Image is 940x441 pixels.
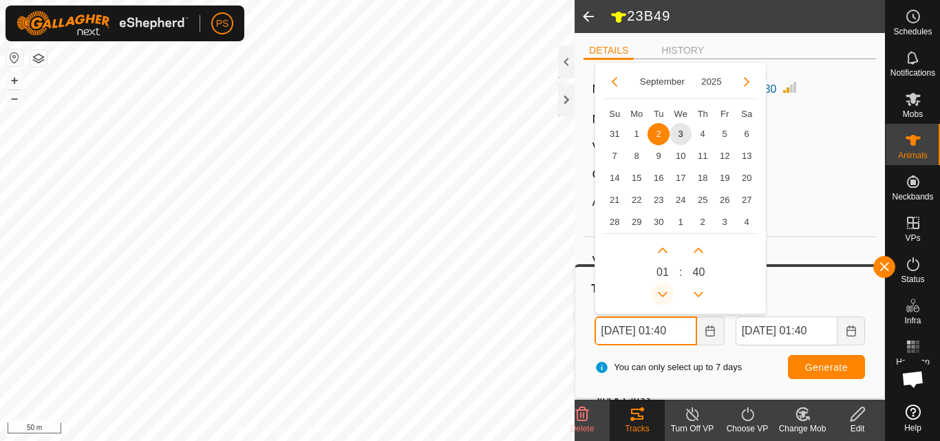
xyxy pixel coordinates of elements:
[890,69,935,77] span: Notifications
[682,166,873,183] div: -
[592,114,614,125] label: Mob
[698,109,708,119] span: Th
[805,362,848,373] span: Generate
[714,145,736,167] span: 12
[626,123,648,145] span: 1
[610,422,665,435] div: Tracks
[648,145,670,167] span: 9
[893,28,932,36] span: Schedules
[592,141,607,153] label: VP
[830,422,885,435] div: Edit
[692,167,714,189] span: 18
[626,211,648,233] td: 29
[609,109,620,119] span: Su
[216,17,229,31] span: PS
[736,303,865,316] label: To
[592,252,684,270] label: VID
[603,189,626,211] td: 21
[670,167,692,189] td: 17
[736,123,758,145] span: 6
[788,355,865,379] button: Generate
[603,123,626,145] td: 31
[692,211,714,233] td: 2
[687,283,709,305] p-button: Previous Minute
[687,239,709,261] p-button: Next Minute
[652,283,674,305] p-button: Previous Hour
[670,123,692,145] span: 3
[674,109,687,119] span: We
[665,422,720,435] div: Turn Off VP
[595,361,742,374] span: You can only select up to 7 days
[736,167,758,189] td: 20
[626,167,648,189] td: 15
[626,145,648,167] td: 8
[589,281,870,297] div: Tracks
[696,74,727,89] button: Choose Year
[782,79,798,96] img: Signal strength
[692,123,714,145] td: 4
[603,71,626,93] button: Previous Month
[720,422,775,435] div: Choose VP
[603,167,626,189] td: 14
[892,193,933,201] span: Neckbands
[652,239,674,261] p-button: Next Hour
[904,316,921,325] span: Infra
[610,8,885,25] h2: 23B49
[634,74,690,89] button: Choose Month
[670,211,692,233] span: 1
[648,189,670,211] td: 23
[697,316,725,345] button: Choose Date
[775,422,830,435] div: Change Mob
[714,123,736,145] td: 5
[648,211,670,233] td: 30
[736,211,758,233] td: 4
[736,145,758,167] span: 13
[893,358,934,400] a: Open chat
[648,167,670,189] td: 16
[603,145,626,167] td: 7
[720,109,729,119] span: Fr
[626,189,648,211] td: 22
[233,423,285,435] a: Privacy Policy
[670,189,692,211] td: 24
[592,81,642,98] label: Neckband
[901,275,924,283] span: Status
[741,109,752,119] span: Sa
[17,11,189,36] img: Gallagher Logo
[6,90,23,107] button: –
[896,358,930,366] span: Heatmap
[692,189,714,211] span: 25
[679,264,682,281] span: :
[6,50,23,66] button: Reset Map
[648,123,670,145] td: 2
[837,316,865,345] button: Choose Date
[654,109,664,119] span: Tu
[714,167,736,189] span: 19
[905,234,920,242] span: VPs
[692,145,714,167] td: 11
[670,145,692,167] td: 10
[736,189,758,211] td: 27
[682,194,873,211] div: -
[6,72,23,89] button: +
[656,43,709,58] li: HISTORY
[714,189,736,211] td: 26
[693,264,705,281] span: 40
[736,71,758,93] button: Next Month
